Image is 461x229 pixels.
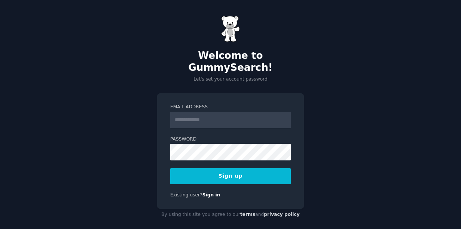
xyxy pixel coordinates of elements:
a: privacy policy [264,212,300,217]
span: Existing user? [170,192,202,198]
a: Sign in [202,192,220,198]
img: Gummy Bear [221,16,240,42]
label: Email Address [170,104,291,111]
a: terms [240,212,255,217]
label: Password [170,136,291,143]
div: By using this site you agree to our and [157,209,304,221]
h2: Welcome to GummySearch! [157,50,304,73]
button: Sign up [170,168,291,184]
p: Let's set your account password [157,76,304,83]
